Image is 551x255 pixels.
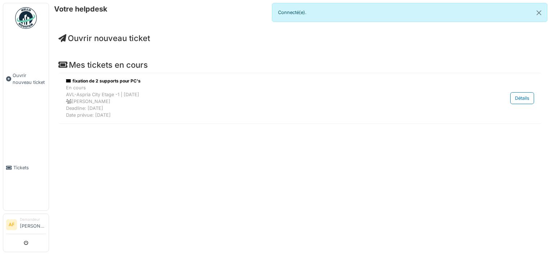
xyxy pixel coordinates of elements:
[64,76,536,121] a: fixation de 2 supports pour PC's En coursAVL-Aspria City Etage -1 | [DATE] [PERSON_NAME]Deadline:...
[6,219,17,230] li: AF
[54,5,107,13] h6: Votre helpdesk
[6,217,46,234] a: AF Demandeur[PERSON_NAME]
[20,217,46,232] li: [PERSON_NAME]
[13,72,46,86] span: Ouvrir nouveau ticket
[15,7,37,29] img: Badge_color-CXgf-gQk.svg
[66,84,459,119] div: En cours AVL-Aspria City Etage -1 | [DATE] [PERSON_NAME] Deadline: [DATE] Date prévue: [DATE]
[20,217,46,222] div: Demandeur
[58,60,542,70] h4: Mes tickets en cours
[3,33,49,125] a: Ouvrir nouveau ticket
[58,33,150,43] a: Ouvrir nouveau ticket
[3,125,49,210] a: Tickets
[272,3,547,22] div: Connecté(e).
[13,164,46,171] span: Tickets
[66,78,459,84] div: fixation de 2 supports pour PC's
[531,3,547,22] button: Close
[510,92,534,104] div: Détails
